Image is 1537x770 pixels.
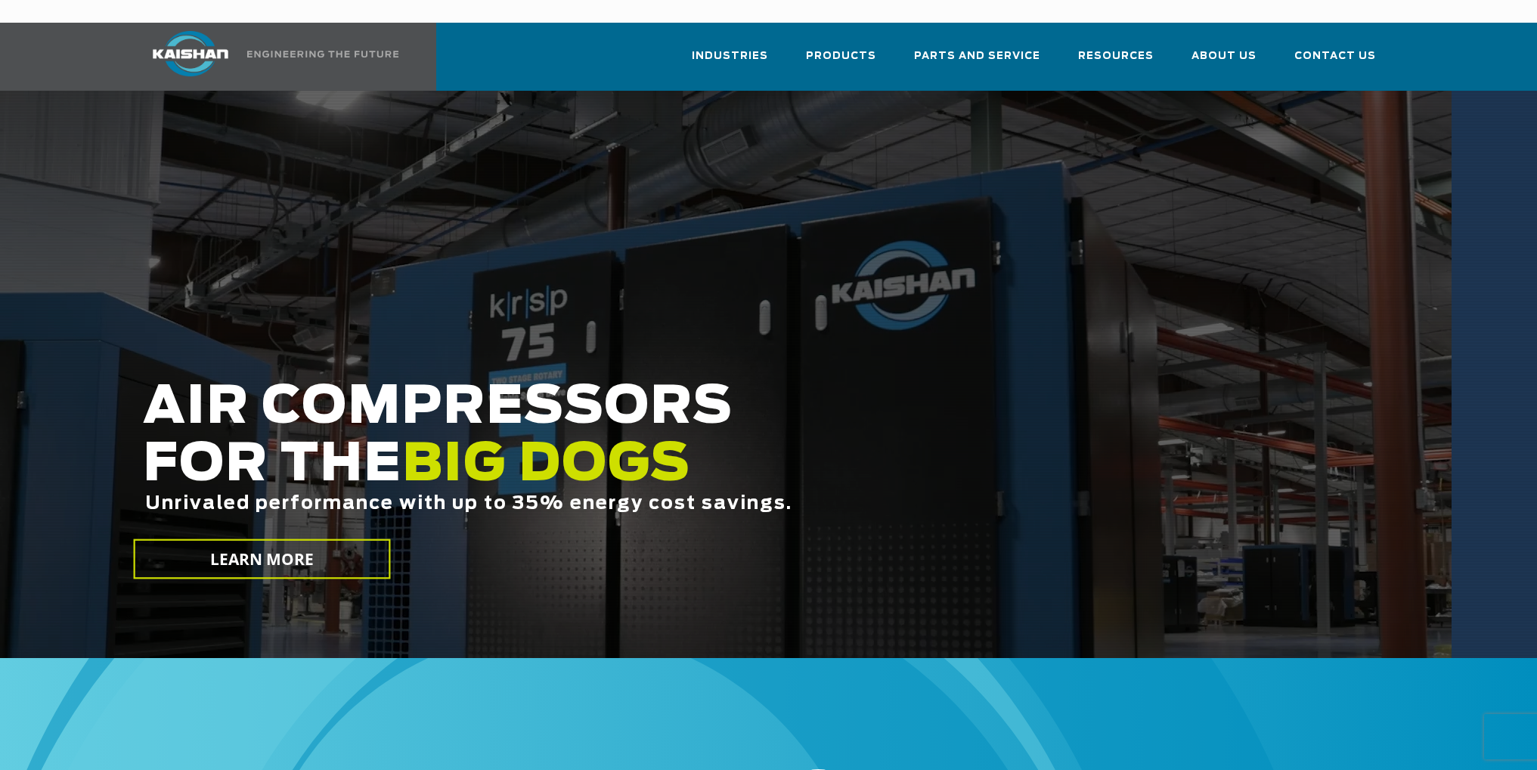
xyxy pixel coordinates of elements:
a: Contact Us [1294,36,1376,88]
span: Contact Us [1294,48,1376,65]
span: BIG DOGS [402,439,691,491]
span: Products [806,48,876,65]
a: Parts and Service [914,36,1040,88]
span: Parts and Service [914,48,1040,65]
span: Unrivaled performance with up to 35% energy cost savings. [145,495,792,513]
a: LEARN MORE [133,539,390,579]
a: About Us [1191,36,1257,88]
a: Products [806,36,876,88]
img: Engineering the future [247,51,398,57]
h2: AIR COMPRESSORS FOR THE [143,379,1183,561]
a: Kaishan USA [134,23,401,91]
a: Resources [1078,36,1154,88]
img: kaishan logo [134,31,247,76]
span: Industries [692,48,768,65]
a: Industries [692,36,768,88]
span: LEARN MORE [209,548,314,570]
span: Resources [1078,48,1154,65]
span: About Us [1191,48,1257,65]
